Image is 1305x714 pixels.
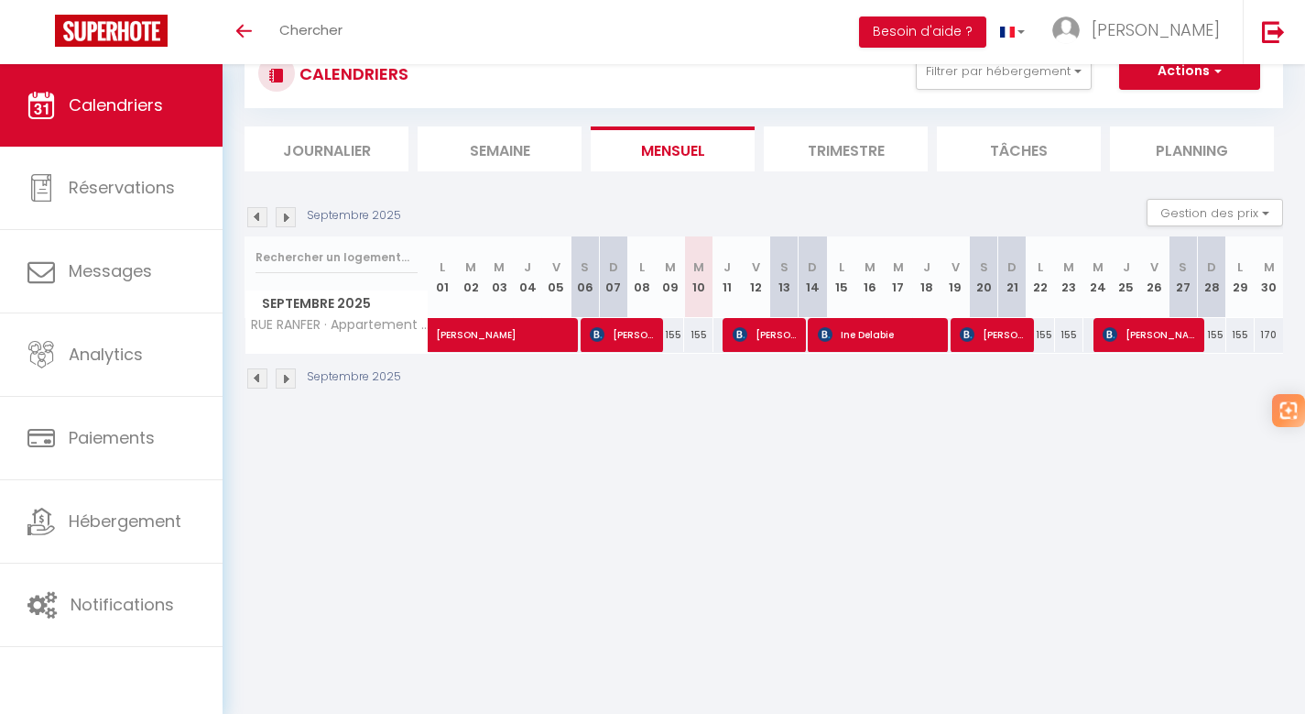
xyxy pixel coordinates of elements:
[684,318,712,352] div: 155
[418,126,582,171] li: Semaine
[571,236,599,318] th: 06
[436,308,647,343] span: [PERSON_NAME]
[1007,258,1017,276] abbr: D
[723,258,731,276] abbr: J
[465,258,476,276] abbr: M
[1092,18,1220,41] span: [PERSON_NAME]
[693,258,704,276] abbr: M
[307,207,401,225] p: Septembre 2025
[279,20,343,39] span: Chercher
[923,258,930,276] abbr: J
[639,258,645,276] abbr: L
[69,93,163,116] span: Calendriers
[684,236,712,318] th: 10
[307,368,401,386] p: Septembre 2025
[912,236,941,318] th: 18
[71,593,174,616] span: Notifications
[1179,258,1187,276] abbr: S
[591,126,755,171] li: Mensuel
[916,53,1092,90] button: Filtrer par hébergement
[1197,318,1225,352] div: 155
[808,258,817,276] abbr: D
[1207,258,1216,276] abbr: D
[1264,258,1275,276] abbr: M
[764,126,928,171] li: Trimestre
[713,236,742,318] th: 11
[656,236,684,318] th: 09
[440,258,445,276] abbr: L
[524,258,531,276] abbr: J
[665,258,676,276] abbr: M
[1093,258,1104,276] abbr: M
[69,343,143,366] span: Analytics
[1027,236,1055,318] th: 22
[952,258,960,276] abbr: V
[599,236,627,318] th: 07
[1169,236,1197,318] th: 27
[1063,258,1074,276] abbr: M
[998,236,1027,318] th: 21
[609,258,618,276] abbr: D
[1055,318,1083,352] div: 155
[937,126,1101,171] li: Tâches
[941,236,969,318] th: 19
[1027,318,1055,352] div: 155
[1140,236,1169,318] th: 26
[1083,236,1112,318] th: 24
[295,53,408,94] h3: CALENDRIERS
[1255,318,1283,352] div: 170
[590,317,658,352] span: [PERSON_NAME]
[69,176,175,199] span: Réservations
[1262,20,1285,43] img: logout
[893,258,904,276] abbr: M
[581,258,589,276] abbr: S
[429,318,457,353] a: [PERSON_NAME]
[733,317,801,352] span: [PERSON_NAME]
[1103,317,1201,352] span: [PERSON_NAME]
[245,126,408,171] li: Journalier
[799,236,827,318] th: 14
[865,258,875,276] abbr: M
[514,236,542,318] th: 04
[485,236,514,318] th: 03
[1255,236,1283,318] th: 30
[827,236,855,318] th: 15
[780,258,788,276] abbr: S
[1123,258,1130,276] abbr: J
[69,426,155,449] span: Paiements
[656,318,684,352] div: 155
[1226,236,1255,318] th: 29
[818,317,945,352] span: Ine Delabie
[1055,236,1083,318] th: 23
[884,236,912,318] th: 17
[542,236,571,318] th: 05
[1150,258,1158,276] abbr: V
[55,15,168,47] img: Super Booking
[1052,16,1080,44] img: ...
[69,510,181,533] span: Hébergement
[15,7,70,62] button: Ouvrir le widget de chat LiveChat
[960,317,1028,352] span: [PERSON_NAME]
[429,236,457,318] th: 01
[1119,53,1260,90] button: Actions
[855,236,884,318] th: 16
[69,259,152,282] span: Messages
[552,258,560,276] abbr: V
[494,258,505,276] abbr: M
[627,236,656,318] th: 08
[1147,199,1283,226] button: Gestion des prix
[1237,258,1243,276] abbr: L
[839,258,844,276] abbr: L
[457,236,485,318] th: 02
[1038,258,1043,276] abbr: L
[742,236,770,318] th: 12
[980,258,988,276] abbr: S
[970,236,998,318] th: 20
[1112,236,1140,318] th: 25
[770,236,799,318] th: 13
[245,291,428,317] span: Septembre 2025
[256,241,418,274] input: Rechercher un logement...
[1110,126,1274,171] li: Planning
[1197,236,1225,318] th: 28
[248,318,431,332] span: RUE RANFER · Appartement [GEOGRAPHIC_DATA] 4 Adultes 1 Bébé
